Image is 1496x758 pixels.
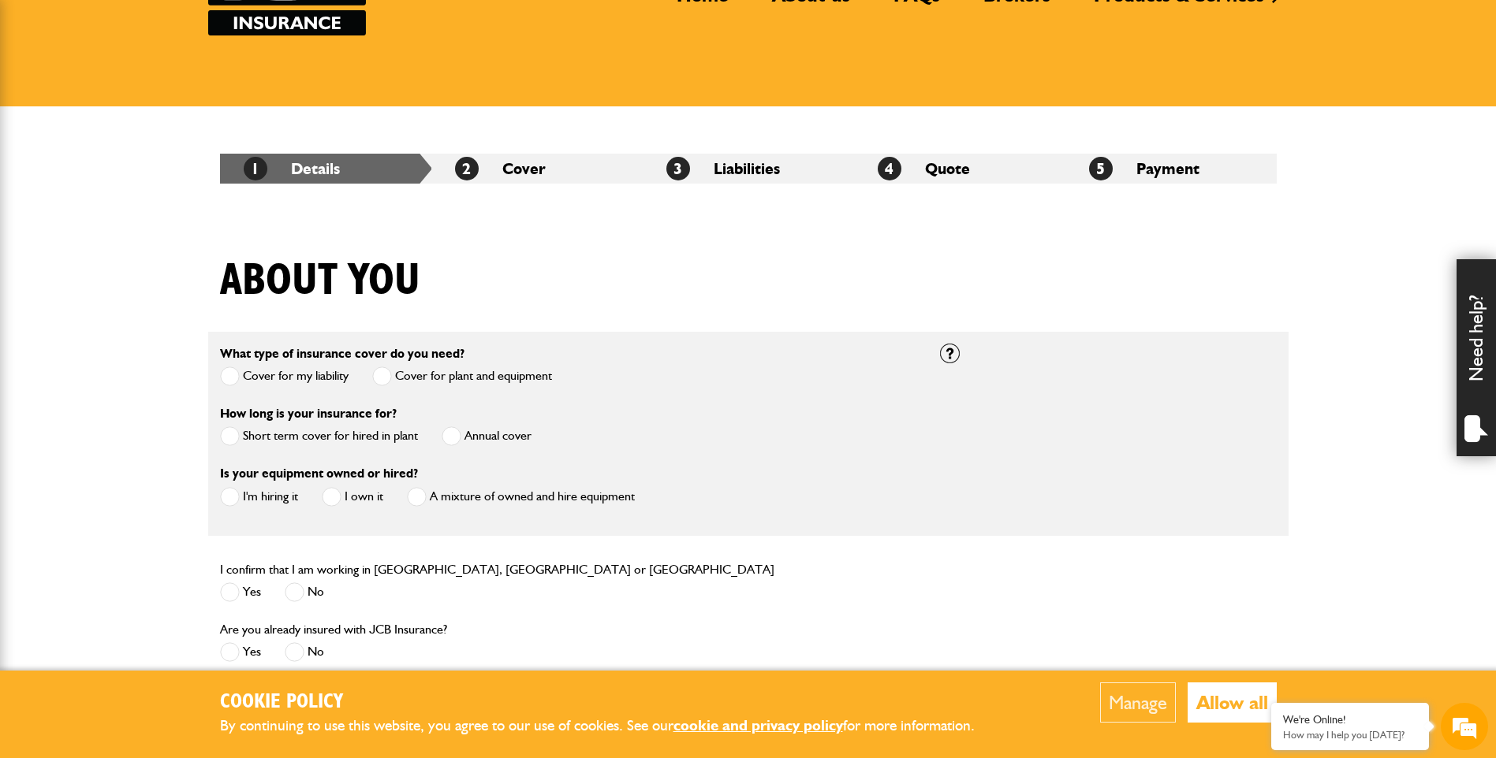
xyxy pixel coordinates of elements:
[220,642,261,662] label: Yes
[285,642,324,662] label: No
[220,366,349,386] label: Cover for my liability
[643,154,854,184] li: Liabilities
[854,154,1065,184] li: Quote
[372,366,552,386] label: Cover for plant and equipment
[220,690,1001,715] h2: Cookie Policy
[220,407,397,420] label: How long is your insurance for?
[220,714,1001,738] p: By continuing to use this website, you agree to our use of cookies. See our for more information.
[220,255,420,307] h1: About you
[220,347,464,360] label: What type of insurance cover do you need?
[220,582,261,602] label: Yes
[407,487,635,507] label: A mixture of owned and hire equipment
[220,154,431,184] li: Details
[1188,682,1277,723] button: Allow all
[220,563,774,576] label: I confirm that I am working in [GEOGRAPHIC_DATA], [GEOGRAPHIC_DATA] or [GEOGRAPHIC_DATA]
[220,467,418,480] label: Is your equipment owned or hired?
[431,154,643,184] li: Cover
[442,426,532,446] label: Annual cover
[455,157,479,180] span: 2
[1283,713,1417,726] div: We're Online!
[220,426,418,446] label: Short term cover for hired in plant
[285,582,324,602] label: No
[1089,157,1113,180] span: 5
[244,157,267,180] span: 1
[220,487,298,507] label: I'm hiring it
[1283,729,1417,741] p: How may I help you today?
[1065,154,1277,184] li: Payment
[322,487,383,507] label: I own it
[673,716,843,734] a: cookie and privacy policy
[666,157,690,180] span: 3
[1457,259,1496,456] div: Need help?
[878,157,901,180] span: 4
[1100,682,1176,723] button: Manage
[220,623,447,636] label: Are you already insured with JCB Insurance?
